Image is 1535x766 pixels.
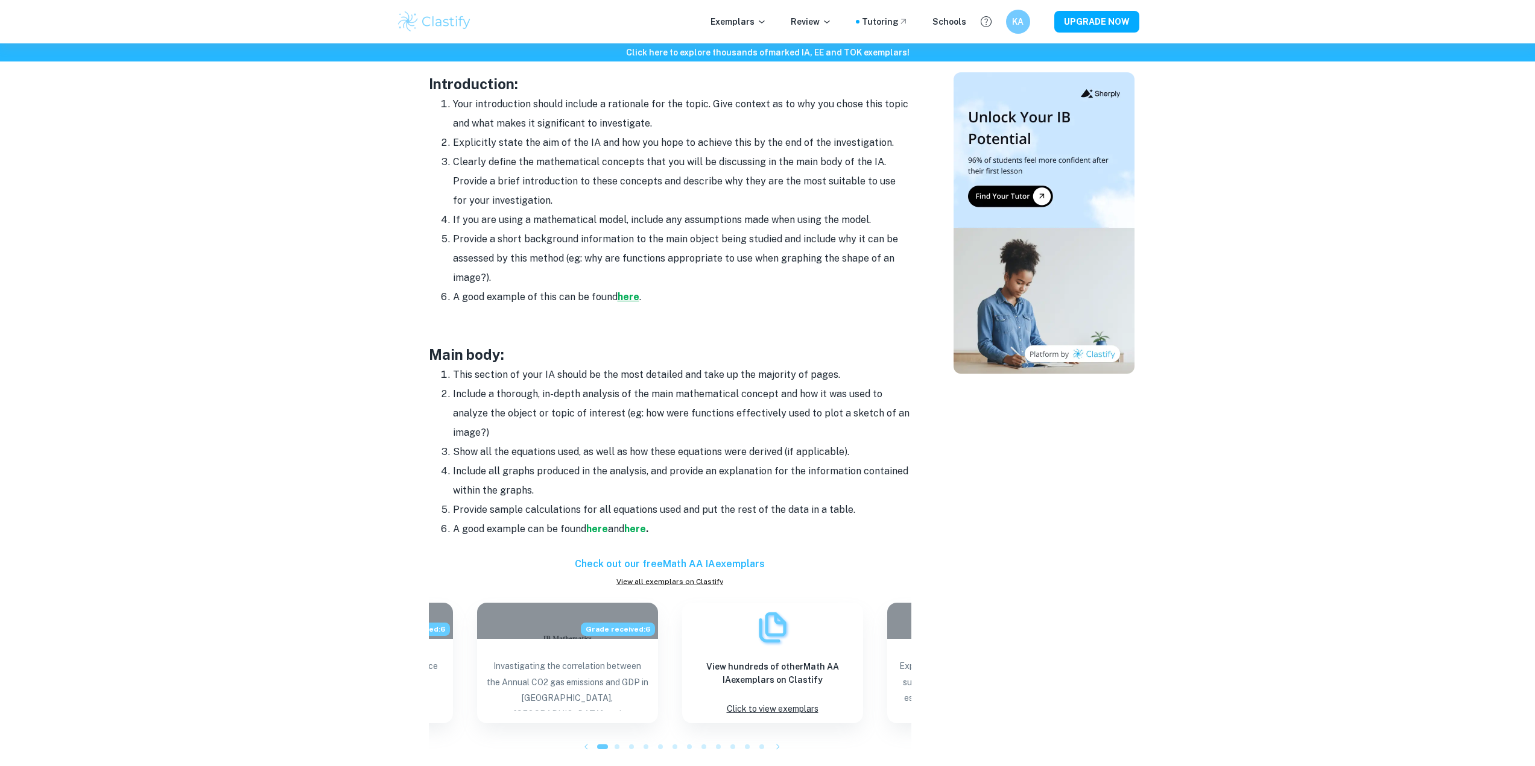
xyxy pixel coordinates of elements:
[429,344,911,365] h3: Main body:
[2,46,1533,59] h6: Click here to explore thousands of marked IA, EE and TOK exemplars !
[586,523,608,535] a: here
[755,609,791,645] img: Exemplars
[487,658,648,711] p: Invastigating the correlation between the Annual CO2 gas emissions and GDP in [GEOGRAPHIC_DATA], ...
[581,623,655,636] span: Grade received: 6
[887,603,1068,723] a: Blog exemplar: Exploring the method of calculating the Exploring the method of calculating the su...
[1054,11,1139,33] button: UPGRADE NOW
[976,11,996,32] button: Help and Feedback
[1011,15,1025,28] h6: KA
[453,442,911,462] li: Show all the equations used, as well as how these equations were derived (if applicable).
[862,15,908,28] a: Tutoring
[453,462,911,500] li: Include all graphs produced in the analysis, and provide an explanation for the information conta...
[692,660,853,686] h6: View hundreds of other Math AA IA exemplars on Clastify
[429,557,911,571] h6: Check out our free Math AA IA exemplars
[711,15,767,28] p: Exemplars
[453,500,911,520] li: Provide sample calculations for all equations used and put the rest of the data in a table.
[453,95,911,133] li: Your introduction should include a rationale for the topic. Give context as to why you chose this...
[897,658,1059,711] p: Exploring the method of calculating the surface area of solid of revolution and estimating the la...
[624,523,646,535] a: here
[429,576,911,587] a: View all exemplars on Clastify
[453,230,911,287] li: Provide a short background information to the main object being studied and include why it can be...
[453,287,911,307] li: A good example of this can be found .
[453,385,911,442] li: Include a thorough, in-depth analysis of the main mathematical concept and how it was used to ana...
[396,10,473,34] img: Clastify logo
[477,603,658,723] a: Blog exemplar: Invastigating the correlation between thGrade received:6Invastigating the correlat...
[618,291,639,303] a: here
[453,133,911,152] li: Explicitly state the aim of the IA and how you hope to achieve this by the end of the investigation.
[727,701,818,717] p: Click to view exemplars
[682,603,863,723] a: ExemplarsView hundreds of otherMath AA IAexemplars on ClastifyClick to view exemplars
[954,72,1135,374] img: Thumbnail
[932,15,966,28] a: Schools
[646,523,648,535] strong: .
[791,15,832,28] p: Review
[1006,10,1030,34] button: KA
[453,520,911,539] li: A good example can be found and
[453,152,911,210] li: Clearly define the mathematical concepts that you will be discussing in the main body of the IA. ...
[453,210,911,230] li: If you are using a mathematical model, include any assumptions made when using the model.
[453,365,911,385] li: This section of your IA should be the most detailed and take up the majority of pages.
[429,73,911,95] h3: Introduction:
